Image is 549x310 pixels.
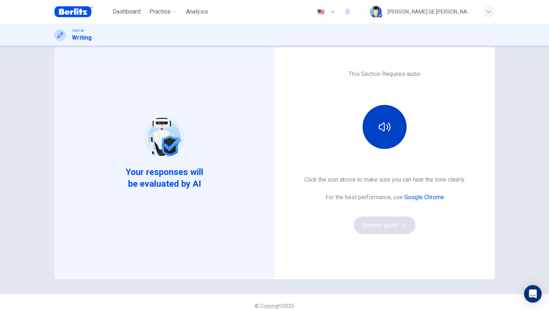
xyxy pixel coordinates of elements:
[141,114,188,160] img: robot icon
[72,33,92,42] h1: Writing
[149,7,171,16] span: Practice
[524,285,542,303] div: Open Intercom Messenger
[54,4,93,19] img: Berlitz Brasil logo
[183,5,211,18] button: Analysis
[113,7,141,16] span: Dashboard
[120,166,209,190] span: Your responses will be evaluated by AI
[388,7,474,16] div: [PERSON_NAME] SE [PERSON_NAME]
[404,194,444,201] a: Google Chrome
[370,6,382,18] img: Profile picture
[110,5,143,18] button: Dashboard
[316,9,326,15] img: en
[186,7,208,16] span: Analysis
[72,28,84,33] span: TOEFL®
[54,4,110,19] a: Berlitz Brasil logo
[349,70,421,79] h6: This Section Requires audio
[146,5,180,18] button: Practice
[304,175,465,184] h6: Click the icon above to make sure you can hear the tone clearly.
[326,193,444,202] h6: For the best performance, use
[255,303,294,309] span: © Copyright 2025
